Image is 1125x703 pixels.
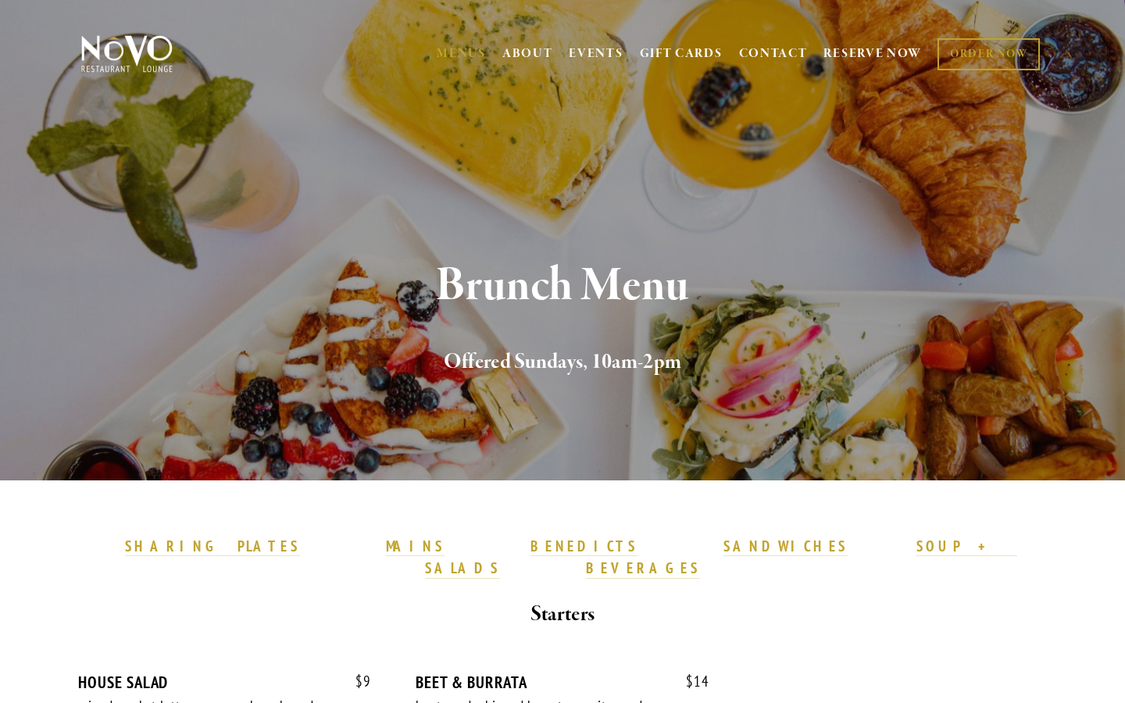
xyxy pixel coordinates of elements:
h2: Offered Sundays, 10am-2pm [107,346,1018,379]
div: BEET & BURRATA [416,673,709,692]
a: SANDWICHES [723,537,848,557]
a: BENEDICTS [530,537,638,557]
h1: Brunch Menu [107,261,1018,312]
a: MENUS [437,46,486,62]
strong: SANDWICHES [723,537,848,555]
a: BEVERAGES [586,558,700,579]
a: SHARING PLATES [125,537,300,557]
img: Novo Restaurant &amp; Lounge [78,34,176,73]
strong: SHARING PLATES [125,537,300,555]
div: HOUSE SALAD [78,673,371,692]
a: MAINS [386,537,445,557]
span: $ [355,672,363,691]
span: $ [686,672,694,691]
strong: BEVERAGES [586,558,700,577]
a: EVENTS [569,46,623,62]
a: CONTACT [739,39,808,69]
a: RESERVE NOW [823,39,922,69]
strong: MAINS [386,537,445,555]
span: 14 [670,673,709,691]
a: ORDER NOW [937,38,1040,70]
a: GIFT CARDS [640,39,723,69]
strong: BENEDICTS [530,537,638,555]
strong: Starters [530,601,595,628]
span: 9 [340,673,371,691]
a: SOUP + SALADS [425,537,1016,579]
a: ABOUT [502,46,553,62]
